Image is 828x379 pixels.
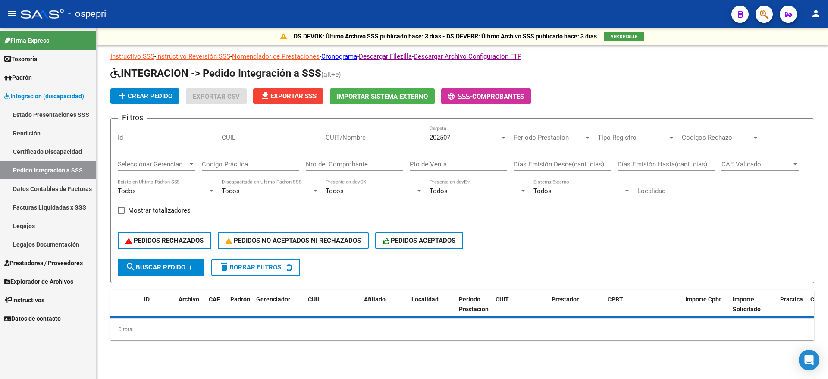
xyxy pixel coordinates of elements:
span: Localidad [411,296,439,303]
datatable-header-cell: Padrón [227,290,253,328]
button: Importar Sistema Externo [330,88,435,104]
mat-icon: add [117,91,128,101]
span: Practica [780,296,803,303]
span: Periodo Prestacion [514,134,583,141]
span: Integración (discapacidad) [4,91,84,101]
datatable-header-cell: CAE [205,290,227,328]
span: Exportar SSS [260,92,317,100]
span: VER DETALLE [611,34,637,39]
datatable-header-cell: Afiliado [361,290,408,328]
datatable-header-cell: Importe Solicitado [729,290,777,328]
datatable-header-cell: CPBT [604,290,682,328]
datatable-header-cell: Archivo [175,290,205,328]
a: Instructivo SSS [110,53,154,60]
span: Todos [430,187,448,195]
datatable-header-cell: ID [141,290,175,328]
span: CAE Validado [721,160,791,168]
p: DS.DEVOK: Último Archivo SSS publicado hace: 3 días - DS.DEVERR: Último Archivo SSS publicado hac... [294,31,597,41]
span: Prestadores / Proveedores [4,258,83,268]
button: PEDIDOS NO ACEPTADOS NI RECHAZADOS [218,232,369,249]
span: Explorador de Archivos [4,277,73,286]
a: Nomenclador de Prestaciones [232,53,320,60]
span: CUIL [308,296,321,303]
span: Todos [326,187,344,195]
span: PEDIDOS RECHAZADOS [125,237,204,244]
span: PEDIDOS ACEPTADOS [383,237,456,244]
datatable-header-cell: Practica [777,290,807,328]
span: PEDIDOS NO ACEPTADOS NI RECHAZADOS [226,237,361,244]
datatable-header-cell: Localidad [408,290,455,328]
span: Padrón [4,73,32,82]
span: Crear Pedido [117,92,172,100]
span: Datos de contacto [4,314,61,323]
span: Importe Cpbt. [685,296,723,303]
p: - - - - - [110,52,814,61]
span: Instructivos [4,295,44,305]
button: Buscar Pedido [118,259,204,276]
mat-icon: menu [7,8,17,19]
datatable-header-cell: Período Prestación [455,290,492,328]
span: - [448,93,472,100]
span: Todos [118,187,136,195]
a: Cronograma [321,53,357,60]
h3: Filtros [118,112,147,124]
span: Afiliado [364,296,386,303]
span: Importar Sistema Externo [337,93,428,100]
span: Archivo [179,296,199,303]
span: Todos [533,187,552,195]
span: Mostrar totalizadores [128,205,191,216]
datatable-header-cell: Importe Cpbt. [682,290,729,328]
span: Tesorería [4,54,38,64]
button: Borrar Filtros [211,259,300,276]
span: Codigos Rechazo [682,134,752,141]
mat-icon: delete [219,262,229,272]
span: Prestador [552,296,579,303]
span: Padrón [230,296,250,303]
span: Gerenciador [256,296,290,303]
span: Tipo Registro [598,134,668,141]
button: PEDIDOS RECHAZADOS [118,232,211,249]
div: 0 total [110,319,814,340]
span: (alt+e) [321,70,341,78]
a: Descargar Filezilla [359,53,412,60]
span: Borrar Filtros [219,263,281,271]
datatable-header-cell: Prestador [548,290,604,328]
span: Exportar CSV [193,93,240,100]
span: CUIT [496,296,509,303]
mat-icon: person [811,8,821,19]
span: Seleccionar Gerenciador [118,160,188,168]
datatable-header-cell: CUIL [304,290,361,328]
span: Importe Solicitado [733,296,761,313]
span: Todos [222,187,240,195]
a: Descargar Archivo Configuración FTP [414,53,521,60]
a: Instructivo Reversión SSS [156,53,230,60]
span: CAE [209,296,220,303]
mat-icon: file_download [260,91,270,101]
datatable-header-cell: Gerenciador [253,290,304,328]
span: - ospepri [68,4,106,23]
button: -Comprobantes [441,88,531,104]
button: Exportar CSV [186,88,247,104]
span: INTEGRACION -> Pedido Integración a SSS [110,67,321,79]
button: Crear Pedido [110,88,179,104]
span: Buscar Pedido [125,263,185,271]
datatable-header-cell: CUIT [492,290,548,328]
span: ID [144,296,150,303]
span: Firma Express [4,36,49,45]
mat-icon: search [125,262,136,272]
div: Open Intercom Messenger [799,350,819,370]
span: CPBT [608,296,623,303]
button: VER DETALLE [604,32,644,41]
span: Período Prestación [459,296,489,313]
button: Exportar SSS [253,88,323,104]
span: Comprobantes [472,93,524,100]
button: PEDIDOS ACEPTADOS [375,232,464,249]
span: 202507 [430,134,450,141]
